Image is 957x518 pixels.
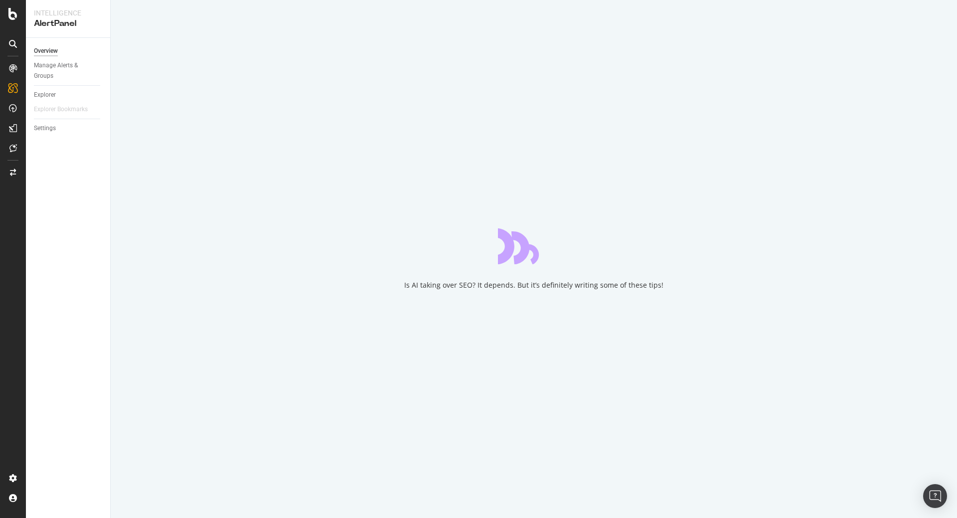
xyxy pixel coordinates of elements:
[498,228,570,264] div: animation
[34,46,103,56] a: Overview
[34,104,88,115] div: Explorer Bookmarks
[34,8,102,18] div: Intelligence
[34,104,98,115] a: Explorer Bookmarks
[34,18,102,29] div: AlertPanel
[34,90,103,100] a: Explorer
[923,484,947,508] div: Open Intercom Messenger
[34,60,103,81] a: Manage Alerts & Groups
[34,90,56,100] div: Explorer
[34,60,94,81] div: Manage Alerts & Groups
[34,123,56,134] div: Settings
[34,123,103,134] a: Settings
[404,280,663,290] div: Is AI taking over SEO? It depends. But it’s definitely writing some of these tips!
[34,46,58,56] div: Overview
